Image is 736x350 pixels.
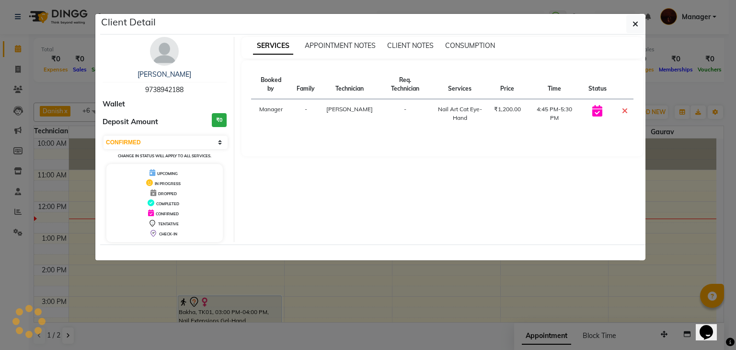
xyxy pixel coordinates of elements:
[321,70,379,99] th: Technician
[527,99,583,128] td: 4:45 PM-5:30 PM
[156,201,179,206] span: COMPLETED
[251,99,291,128] td: Manager
[103,99,125,110] span: Wallet
[158,222,179,226] span: TENTATIVE
[253,37,293,55] span: SERVICES
[159,232,177,236] span: CHECK-IN
[431,70,488,99] th: Services
[291,99,321,128] td: -
[145,85,184,94] span: 9738942188
[387,41,434,50] span: CLIENT NOTES
[494,105,521,114] div: ₹1,200.00
[583,70,612,99] th: Status
[437,105,483,122] div: Nail Art Cat Eye-Hand
[326,105,373,113] span: [PERSON_NAME]
[379,99,431,128] td: -
[488,70,527,99] th: Price
[101,15,156,29] h5: Client Detail
[138,70,191,79] a: [PERSON_NAME]
[379,70,431,99] th: Req. Technician
[150,37,179,66] img: avatar
[696,312,726,340] iframe: chat widget
[158,191,177,196] span: DROPPED
[118,153,211,158] small: Change in status will apply to all services.
[527,70,583,99] th: Time
[305,41,376,50] span: APPOINTMENT NOTES
[155,181,181,186] span: IN PROGRESS
[291,70,321,99] th: Family
[445,41,495,50] span: CONSUMPTION
[251,70,291,99] th: Booked by
[103,117,158,128] span: Deposit Amount
[212,113,227,127] h3: ₹0
[156,211,179,216] span: CONFIRMED
[157,171,178,176] span: UPCOMING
